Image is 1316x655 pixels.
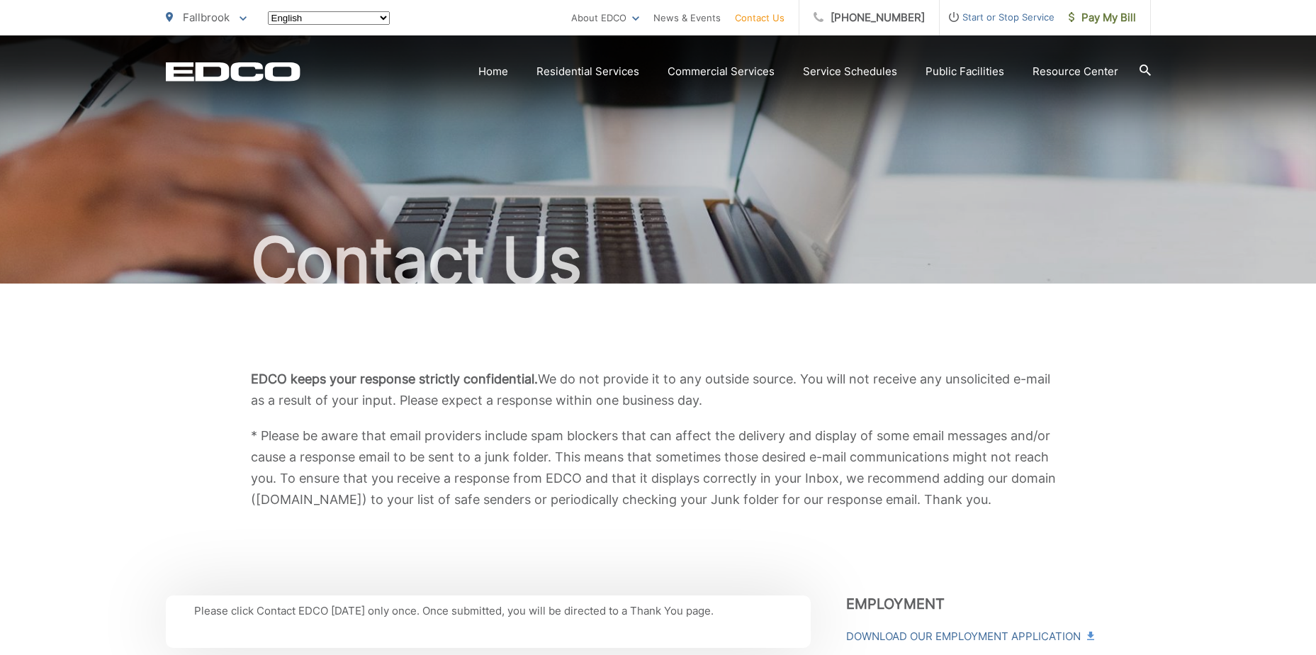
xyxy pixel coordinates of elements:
[268,11,390,25] select: Select a language
[183,11,230,24] span: Fallbrook
[194,603,782,620] p: Please click Contact EDCO [DATE] only once. Once submitted, you will be directed to a Thank You p...
[926,63,1004,80] a: Public Facilities
[1033,63,1118,80] a: Resource Center
[251,425,1066,510] p: * Please be aware that email providers include spam blockers that can affect the delivery and dis...
[803,63,897,80] a: Service Schedules
[1069,9,1136,26] span: Pay My Bill
[668,63,775,80] a: Commercial Services
[166,62,300,82] a: EDCD logo. Return to the homepage.
[846,595,1151,612] h3: Employment
[846,628,1093,645] a: Download Our Employment Application
[251,369,1066,411] p: We do not provide it to any outside source. You will not receive any unsolicited e-mail as a resu...
[251,371,538,386] b: EDCO keeps your response strictly confidential.
[478,63,508,80] a: Home
[653,9,721,26] a: News & Events
[571,9,639,26] a: About EDCO
[166,225,1151,296] h1: Contact Us
[735,9,784,26] a: Contact Us
[536,63,639,80] a: Residential Services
